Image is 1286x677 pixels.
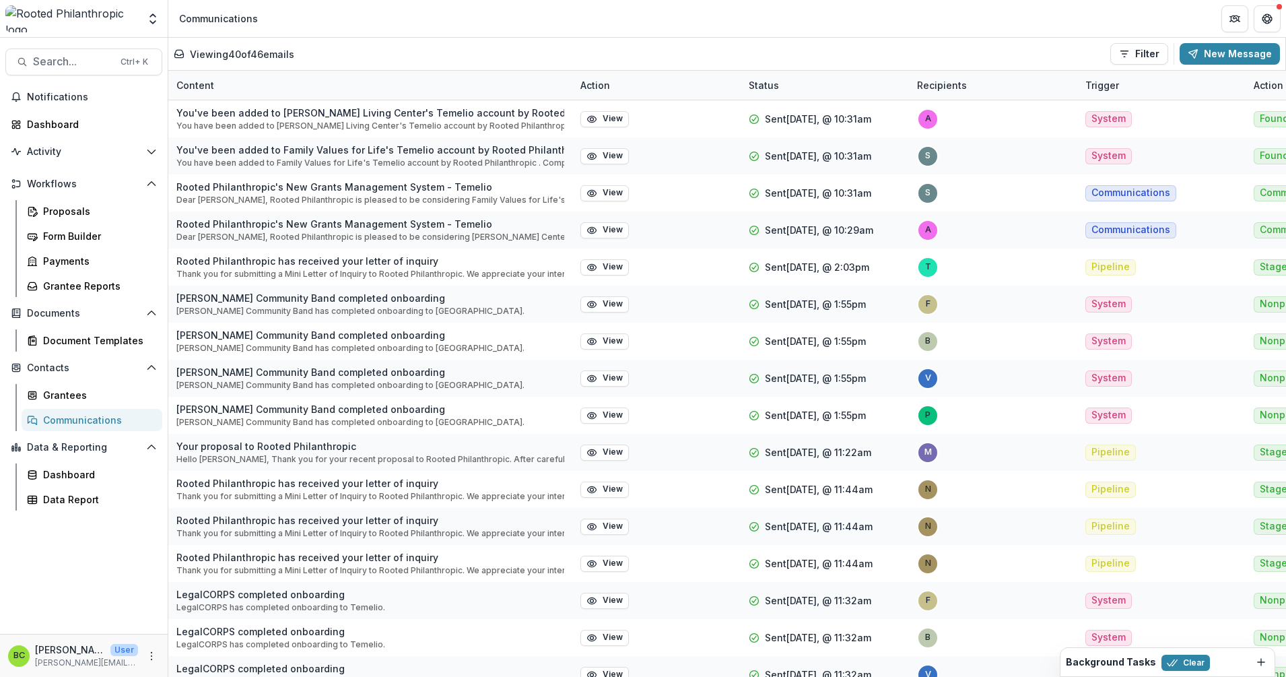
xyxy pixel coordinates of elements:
div: Proposals [43,204,151,218]
button: View [580,445,629,461]
span: Search... [33,55,112,68]
p: [PERSON_NAME] [35,643,105,657]
span: System [1091,373,1126,384]
p: LegalCORPS completed onboarding [176,662,385,676]
div: vong@rootedphilanthropic.org [925,374,931,383]
span: Contacts [27,362,141,374]
button: Dismiss [1253,654,1269,670]
button: New Message [1180,43,1280,65]
div: Action [572,71,741,100]
p: LegalCORPS completed onboarding [176,624,385,639]
span: System [1091,632,1126,643]
span: System [1091,335,1126,347]
div: Recipients [909,71,1077,100]
p: [PERSON_NAME] Community Band has completed onboarding to [GEOGRAPHIC_DATA]. [176,342,524,354]
div: Data Report [43,492,151,507]
h2: Background Tasks [1066,657,1156,668]
p: You have been added to Family Values for Life's Temelio account by Rooted Philanthropic . Complet... [176,157,564,169]
button: Partners [1221,5,1248,32]
span: System [1091,113,1126,125]
button: Open Documents [5,302,162,324]
span: Notifications [27,92,157,103]
p: Thank you for submitting a Mini Letter of Inquiry to Rooted Philanthropic. We appreciate your int... [176,527,564,540]
p: [PERSON_NAME] Community Band completed onboarding [176,402,524,416]
div: Trigger [1077,71,1246,100]
button: Open Contacts [5,357,162,379]
button: Filter [1110,43,1168,65]
p: [PERSON_NAME] Community Band completed onboarding [176,365,524,379]
a: Document Templates [22,329,162,352]
a: Payments [22,250,162,272]
p: Rooted Philanthropic has received your letter of inquiry [176,550,564,565]
p: Sent [DATE], @ 11:44am [765,519,873,534]
a: Dashboard [5,113,162,135]
p: Hello [PERSON_NAME], Thank you for your recent proposal to Rooted Philanthropic. After careful co... [176,453,564,465]
span: System [1091,410,1126,421]
span: System [1091,298,1126,310]
div: Grantee Reports [43,279,151,293]
p: Sent [DATE], @ 1:55pm [765,334,866,348]
p: Dear [PERSON_NAME], Rooted Philanthropic is pleased to be considering [PERSON_NAME] Center's requ... [176,231,564,243]
div: Dashboard [27,117,151,131]
p: Rooted Philanthropic has received your letter of inquiry [176,513,564,527]
p: User [110,644,138,656]
p: Sent [DATE], @ 10:31am [765,186,871,200]
p: Sent [DATE], @ 11:44am [765,556,873,571]
p: Thank you for submitting a Mini Letter of Inquiry to Rooted Philanthropic. We appreciate your int... [176,490,564,503]
p: Viewing 40 of 46 emails [190,47,294,61]
a: Grantee Reports [22,275,162,297]
p: [PERSON_NAME] Community Band has completed onboarding to [GEOGRAPHIC_DATA]. [176,379,524,391]
p: LegalCORPS has completed onboarding to Temelio. [176,639,385,651]
div: Content [168,78,222,92]
p: Sent [DATE], @ 1:55pm [765,297,866,311]
div: Status [741,71,909,100]
div: Grantees [43,388,151,402]
button: View [580,482,629,498]
nav: breadcrumb [174,9,263,28]
button: Get Help [1254,5,1281,32]
div: ndeters@legalcorps.org [925,559,931,568]
p: Sent [DATE], @ 11:32am [765,631,871,645]
p: Thank you for submitting a Mini Letter of Inquiry to Rooted Philanthropic. We appreciate your int... [176,268,564,280]
div: Status [741,78,787,92]
button: Clear [1161,655,1210,671]
p: [PERSON_NAME] Community Band has completed onboarding to [GEOGRAPHIC_DATA]. [176,305,524,317]
div: taalle2012@gmail.com [925,263,931,271]
p: [PERSON_NAME] Community Band completed onboarding [176,291,524,305]
button: Search... [5,49,162,75]
div: shateka@familyvaluesforlife.org [925,189,930,197]
button: View [580,222,629,238]
a: Form Builder [22,225,162,247]
p: LegalCORPS has completed onboarding to Temelio. [176,602,385,614]
button: View [580,593,629,609]
span: Pipeline [1091,521,1130,532]
button: Open Activity [5,141,162,162]
button: View [580,630,629,646]
span: Pipeline [1091,447,1130,458]
a: Proposals [22,200,162,222]
span: Activity [27,146,141,158]
button: View [580,148,629,164]
div: megan@dressforsuccesstwincities.org [924,448,932,457]
div: Recipients [909,78,975,92]
div: ndeters@legalcorps.org [925,485,931,494]
button: View [580,408,629,424]
span: Communications [1091,224,1170,236]
button: Open Workflows [5,173,162,195]
p: Sent [DATE], @ 11:22am [765,445,871,459]
p: Thank you for submitting a Mini Letter of Inquiry to Rooted Philanthropic. We appreciate your int... [176,565,564,577]
span: Data & Reporting [27,442,141,453]
button: Open Data & Reporting [5,437,162,458]
p: Dear [PERSON_NAME], Rooted Philanthropic is pleased to be considering Family Values for Life's re... [176,194,564,206]
button: View [580,185,629,201]
p: Sent [DATE], @ 10:31am [765,149,871,163]
p: Rooted Philanthropic has received your letter of inquiry [176,254,564,268]
div: betsy@rootedphilanthropic.org [925,633,930,642]
div: Betsy Currie [13,651,25,660]
p: You have been added to [PERSON_NAME] Living Center's Temelio account by Rooted Philanthropic . Co... [176,120,564,132]
button: View [580,333,629,350]
div: angie.hays@theresalivingcenter.org [925,115,931,123]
